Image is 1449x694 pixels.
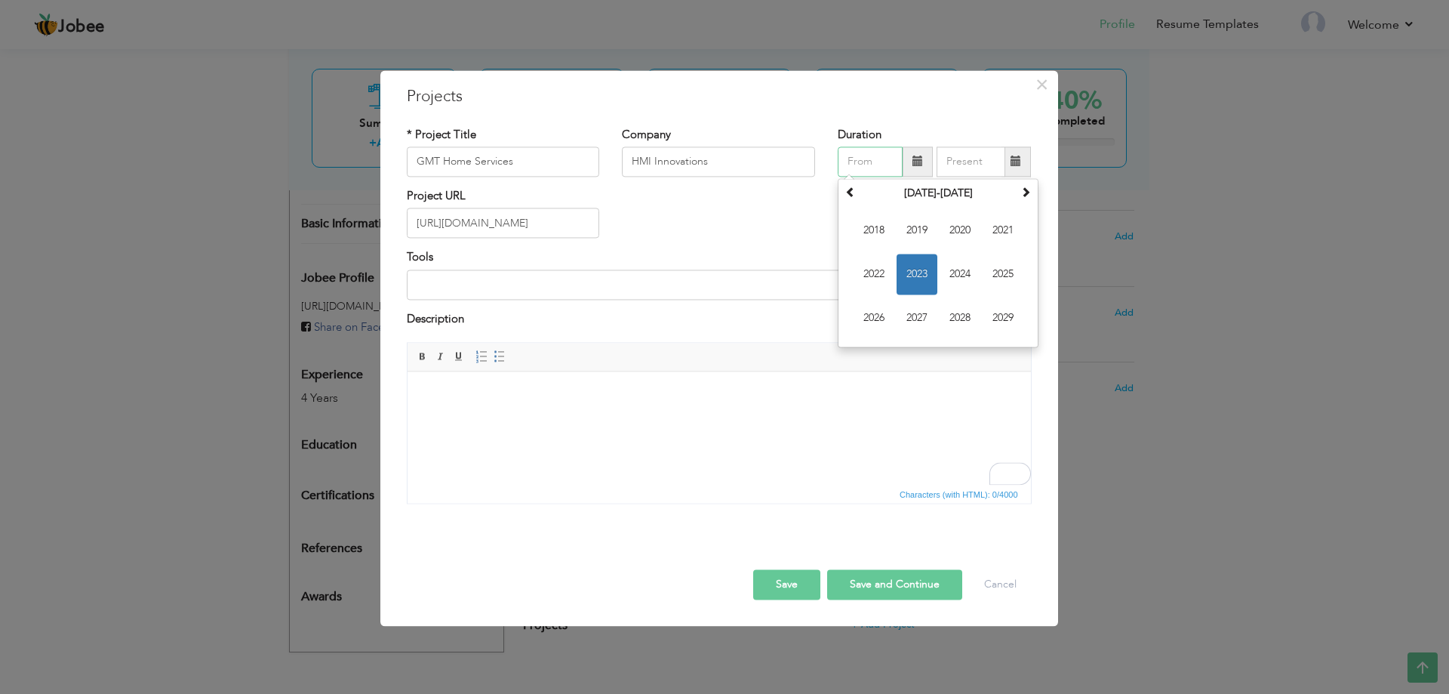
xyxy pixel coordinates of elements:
[408,372,1031,486] iframe: Rich Text Editor, projectEditor
[845,187,856,197] span: Previous Decade
[897,298,937,338] span: 2027
[897,489,1021,502] span: Characters (with HTML): 0/4000
[838,127,881,143] label: Duration
[897,489,1023,502] div: Statistics
[432,349,449,366] a: Italic
[1030,72,1054,97] button: Close
[753,570,820,600] button: Save
[940,210,980,251] span: 2020
[407,311,464,327] label: Description
[983,210,1023,251] span: 2021
[983,254,1023,295] span: 2025
[491,349,508,366] a: Insert/Remove Bulleted List
[622,127,671,143] label: Company
[407,250,433,266] label: Tools
[854,210,894,251] span: 2018
[407,127,476,143] label: * Project Title
[897,210,937,251] span: 2019
[983,298,1023,338] span: 2029
[473,349,490,366] a: Insert/Remove Numbered List
[937,147,1005,177] input: Present
[940,298,980,338] span: 2028
[1035,71,1048,98] span: ×
[451,349,467,366] a: Underline
[407,188,466,204] label: Project URL
[860,182,1017,205] th: Select Decade
[969,570,1032,600] button: Cancel
[897,254,937,295] span: 2023
[838,147,903,177] input: From
[854,298,894,338] span: 2026
[407,85,1032,108] h3: Projects
[854,254,894,295] span: 2022
[414,349,431,366] a: Bold
[940,254,980,295] span: 2024
[827,570,962,600] button: Save and Continue
[1020,187,1031,197] span: Next Decade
